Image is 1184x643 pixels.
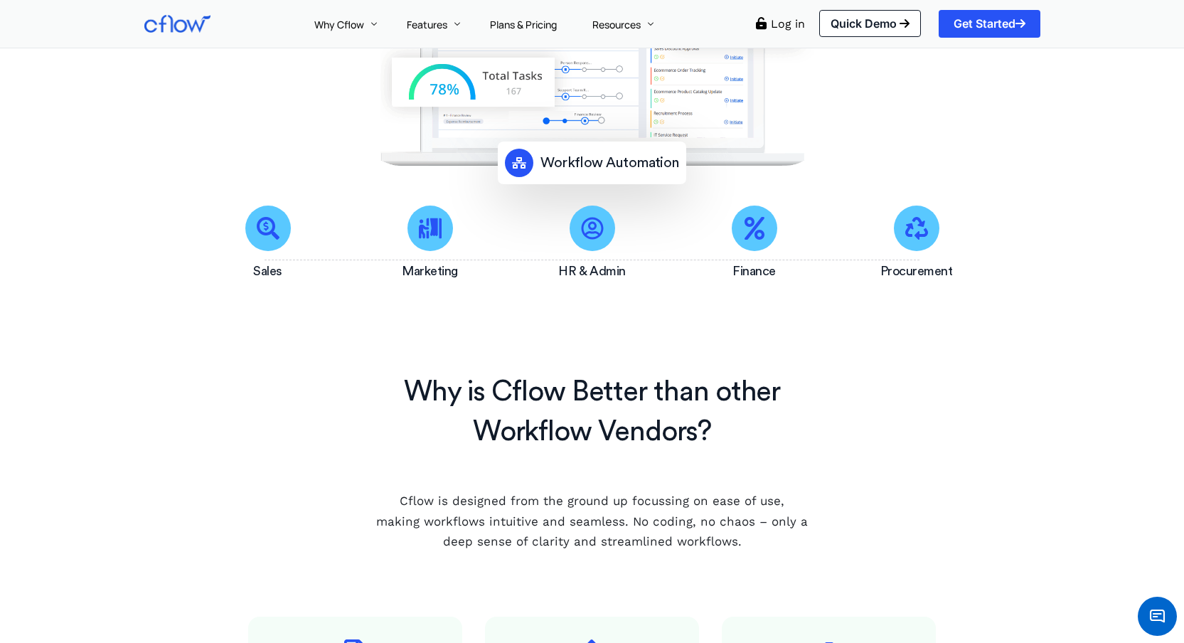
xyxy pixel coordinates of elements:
[342,372,843,452] h2: Why is Cflow Better than other Workflow Vendors?
[954,18,1025,29] span: Get Started
[819,10,921,37] a: Quick Demo
[314,18,364,31] span: Why Cflow
[144,15,210,33] img: Cflow
[402,265,458,277] span: Marketing
[558,265,625,277] span: HR & Admin
[376,491,808,553] p: Cflow is designed from the ground up focussing on ease of use, making workflows intuitive and sea...
[880,265,953,277] span: Procurement
[490,18,557,31] span: Plans & Pricing
[540,156,679,170] span: Workflow Automation
[253,265,282,277] span: Sales
[407,18,447,31] span: Features
[939,10,1040,37] a: Get Started
[732,265,776,277] span: Finance
[771,17,805,31] a: Log in
[592,18,641,31] span: Resources
[1138,597,1177,636] span: Chat Widget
